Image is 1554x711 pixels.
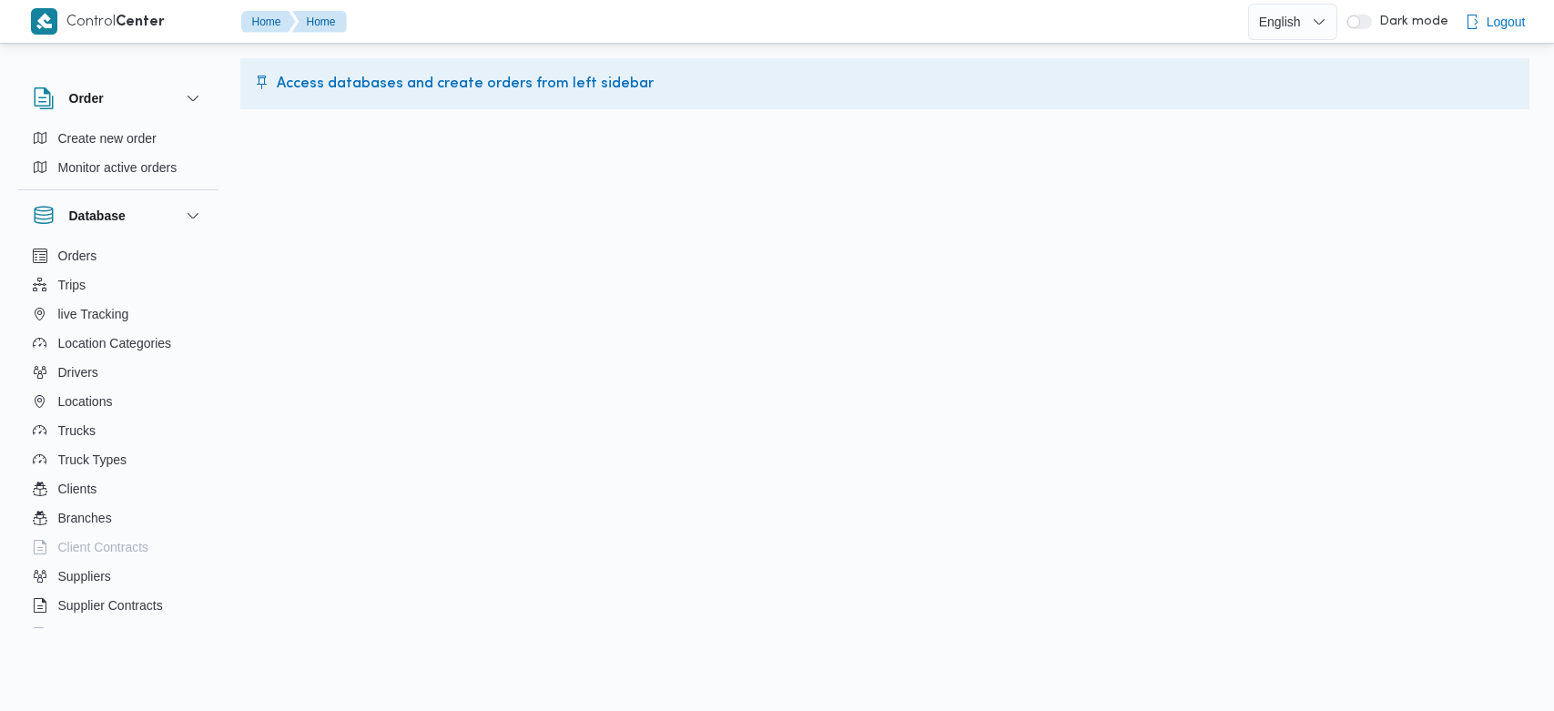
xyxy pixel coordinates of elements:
[116,15,165,29] b: Center
[69,87,104,109] h3: Order
[18,124,218,189] div: Order
[25,241,211,270] button: Orders
[58,565,111,587] span: Suppliers
[25,562,211,591] button: Suppliers
[58,157,178,178] span: Monitor active orders
[58,420,96,442] span: Trucks
[25,329,211,358] button: Location Categories
[241,11,296,33] button: Home
[25,591,211,620] button: Supplier Contracts
[25,474,211,503] button: Clients
[25,124,211,153] button: Create new order
[58,127,157,149] span: Create new order
[25,300,211,329] button: live Tracking
[58,361,98,383] span: Drivers
[25,358,211,387] button: Drivers
[25,153,211,182] button: Monitor active orders
[292,11,347,33] button: Home
[25,620,211,649] button: Devices
[1458,4,1533,40] button: Logout
[58,594,163,616] span: Supplier Contracts
[1487,11,1526,33] span: Logout
[58,624,104,645] span: Devices
[25,416,211,445] button: Trucks
[25,445,211,474] button: Truck Types
[31,8,57,35] img: X8yXhbKr1z7QwAAAABJRU5ErkJggg==
[25,387,211,416] button: Locations
[25,270,211,300] button: Trips
[1372,15,1448,29] span: Dark mode
[58,391,113,412] span: Locations
[58,303,129,325] span: live Tracking
[58,332,172,354] span: Location Categories
[58,478,97,500] span: Clients
[58,274,86,296] span: Trips
[58,245,97,267] span: Orders
[69,205,126,227] h3: Database
[58,507,112,529] span: Branches
[25,503,211,533] button: Branches
[33,205,204,227] button: Database
[58,536,149,558] span: Client Contracts
[58,449,127,471] span: Truck Types
[25,533,211,562] button: Client Contracts
[18,241,218,635] div: Database
[33,87,204,109] button: Order
[277,73,654,95] span: Access databases and create orders from left sidebar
